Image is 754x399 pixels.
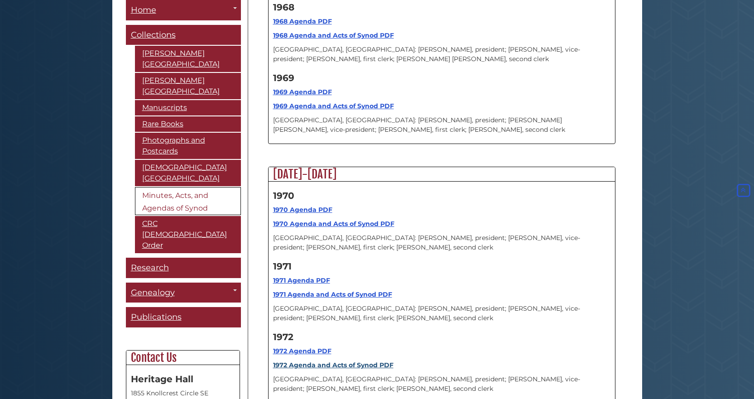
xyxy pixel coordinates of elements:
span: Collections [131,30,176,40]
span: Home [131,5,156,15]
p: [GEOGRAPHIC_DATA], [GEOGRAPHIC_DATA]: [PERSON_NAME], president; [PERSON_NAME] [PERSON_NAME], vice... [273,115,610,135]
a: 1970 Agenda PDF [273,206,332,214]
p: [GEOGRAPHIC_DATA], [GEOGRAPHIC_DATA]: [PERSON_NAME], president; [PERSON_NAME], vice-president; [P... [273,375,610,394]
a: Photographs and Postcards [135,133,241,159]
p: [GEOGRAPHIC_DATA], [GEOGRAPHIC_DATA]: [PERSON_NAME], president; [PERSON_NAME], vice-president; [P... [273,304,610,323]
span: Publications [131,312,182,322]
a: 1972 Agenda and Acts of Synod PDF [273,361,394,369]
a: Minutes, Acts, and Agendas of Synod [135,187,241,215]
a: Collections [126,25,241,45]
a: Genealogy [126,283,241,303]
a: Rare Books [135,116,241,132]
strong: 1970 [273,190,294,201]
a: 1972 Agenda PDF [273,347,331,355]
a: [PERSON_NAME][GEOGRAPHIC_DATA] [135,46,241,72]
a: 1968 Agenda and Acts of Synod PDF [273,31,394,39]
a: [DEMOGRAPHIC_DATA][GEOGRAPHIC_DATA] [135,160,241,186]
a: 1971 Agenda PDF [273,276,330,284]
a: [PERSON_NAME][GEOGRAPHIC_DATA] [135,73,241,99]
a: 1969 Agenda PDF [273,88,332,96]
a: 1970 Agenda and Acts of Synod PDF [273,220,394,228]
a: Back to Top [735,187,752,195]
a: Manuscripts [135,100,241,115]
span: Genealogy [131,288,175,298]
strong: Heritage Hall [131,374,193,385]
a: 1968 Agenda PDF [273,17,332,25]
p: [GEOGRAPHIC_DATA], [GEOGRAPHIC_DATA]: [PERSON_NAME], president; [PERSON_NAME], vice-president; [P... [273,233,610,252]
strong: 1969 [273,72,294,83]
strong: 1972 [273,332,293,342]
a: Research [126,258,241,278]
a: Publications [126,307,241,327]
a: CRC [DEMOGRAPHIC_DATA] Order [135,216,241,253]
p: [GEOGRAPHIC_DATA], [GEOGRAPHIC_DATA]: [PERSON_NAME], president; [PERSON_NAME], vice-president; [P... [273,45,610,64]
h2: [DATE]-[DATE] [269,167,615,182]
span: Research [131,263,169,273]
a: 1971 Agenda and Acts of Synod PDF [273,290,392,298]
strong: 1968 [273,2,294,13]
a: 1969 Agenda and Acts of Synod PDF [273,102,394,110]
h2: Contact Us [126,351,240,365]
strong: 1971 [273,261,292,272]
